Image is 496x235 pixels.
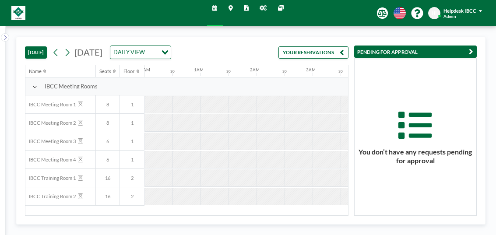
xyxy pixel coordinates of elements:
span: HI [432,10,437,16]
span: 2 [120,175,144,181]
div: Name [29,68,42,74]
span: 8 [96,120,120,126]
span: 16 [96,193,120,200]
div: 30 [170,69,175,74]
span: 1 [120,102,144,108]
span: [DATE] [74,47,102,57]
div: Search for option [110,46,171,59]
span: IBCC Meeting Room 2 [25,120,76,126]
span: IBCC Meeting Room 4 [25,157,76,163]
input: Search for option [147,48,156,57]
span: Helpdesk IBCC [443,8,476,14]
div: 2AM [250,67,260,73]
img: organization-logo [11,6,25,20]
span: DAILY VIEW [112,48,146,57]
button: PENDING FOR APPROVAL [354,46,477,58]
span: IBCC Training Room 1 [25,175,76,181]
span: IBCC Meeting Room 1 [25,102,76,108]
h3: You don’t have any requests pending for approval [355,147,476,165]
span: IBCC Training Room 2 [25,193,76,200]
span: IBCC Meeting Room 3 [25,138,76,144]
button: YOUR RESERVATIONS [278,46,348,59]
span: IBCC Meeting Rooms [45,83,98,90]
div: Seats [99,68,111,74]
div: 3AM [306,67,316,73]
span: 1 [120,138,144,144]
div: Floor [123,68,135,74]
div: 1AM [194,67,204,73]
span: Admin [443,14,456,19]
div: 30 [282,69,287,74]
span: 1 [120,157,144,163]
span: 16 [96,175,120,181]
div: 30 [338,69,343,74]
span: 1 [120,120,144,126]
div: 30 [226,69,231,74]
span: 8 [96,102,120,108]
span: 6 [96,157,120,163]
button: [DATE] [25,46,47,59]
span: 2 [120,193,144,200]
span: 6 [96,138,120,144]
